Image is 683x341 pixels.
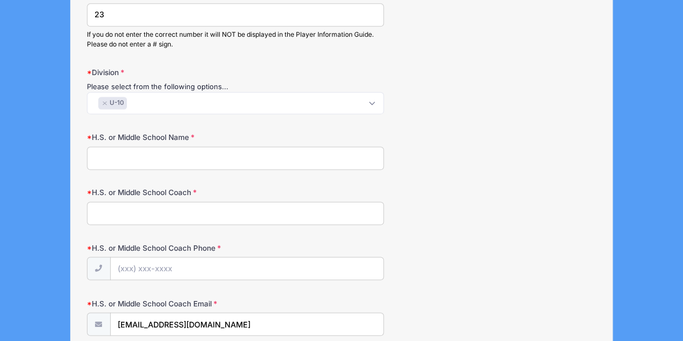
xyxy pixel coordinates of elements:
[110,312,384,336] input: email@email.com
[110,98,124,108] span: U-10
[87,67,257,78] label: Division
[87,132,257,143] label: H.S. or Middle School Name
[87,243,257,253] label: H.S. or Middle School Coach Phone
[93,98,99,108] textarea: Search
[102,101,108,105] button: Remove item
[98,97,127,109] li: U-10
[87,30,384,49] div: If you do not enter the correct number it will NOT be displayed in the Player Information Guide. ...
[110,257,384,280] input: (xxx) xxx-xxxx
[87,187,257,198] label: H.S. or Middle School Coach
[87,298,257,309] label: H.S. or Middle School Coach Email
[87,82,384,92] div: Please select from the following options...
